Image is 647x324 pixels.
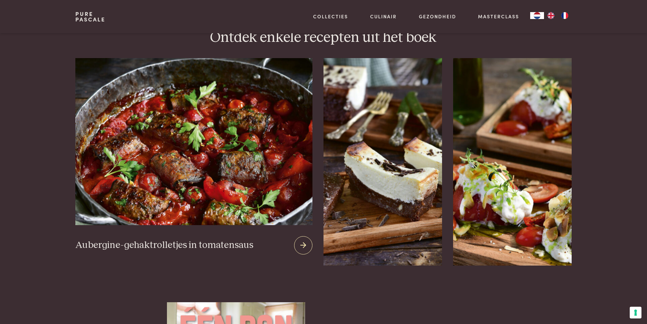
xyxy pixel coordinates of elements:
[75,58,312,266] a: Aubergine-gehaktrolletjes in tomatensaus Aubergine-gehaktrolletjes in tomatensaus
[75,239,253,251] h3: Aubergine-gehaktrolletjes in tomatensaus
[530,12,544,19] div: Language
[313,13,348,20] a: Collecties
[75,58,312,225] img: Aubergine-gehaktrolletjes in tomatensaus
[530,12,544,19] a: NL
[370,13,397,20] a: Culinair
[630,307,641,318] button: Uw voorkeuren voor toestemming voor trackingtechnologieën
[558,12,572,19] a: FR
[544,12,558,19] a: EN
[75,11,105,22] a: PurePascale
[453,58,572,266] img: Gare gekoelde tomaat met stracciatella
[323,58,442,266] img: Brownie-cheesecake
[478,13,519,20] a: Masterclass
[75,29,572,47] h2: Ontdek enkele recepten uit het boek
[544,12,572,19] ul: Language list
[419,13,456,20] a: Gezondheid
[530,12,572,19] aside: Language selected: Nederlands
